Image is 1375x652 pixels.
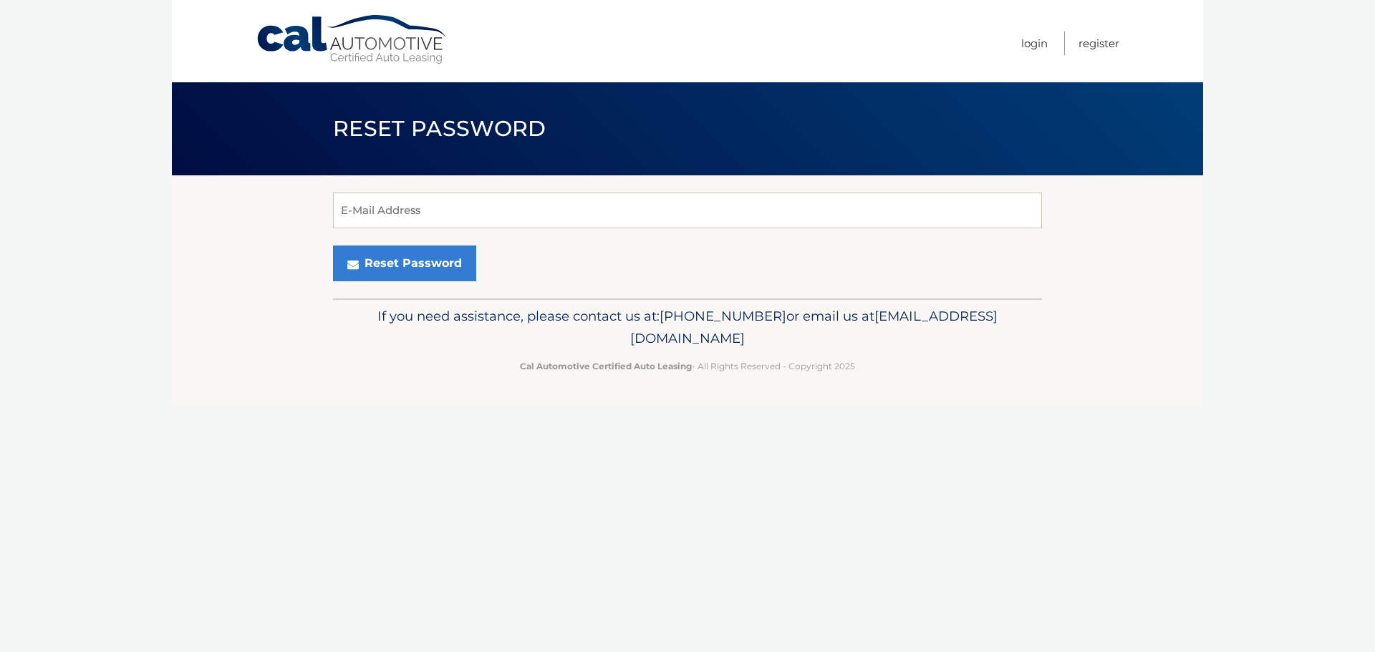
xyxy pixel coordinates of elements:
a: Login [1021,31,1048,55]
strong: Cal Automotive Certified Auto Leasing [520,361,692,371]
a: Register [1079,31,1119,55]
input: E-Mail Address [333,193,1042,228]
a: Cal Automotive [256,14,449,65]
span: [PHONE_NUMBER] [660,308,786,324]
button: Reset Password [333,245,476,281]
span: Reset Password [333,115,546,142]
p: If you need assistance, please contact us at: or email us at [342,305,1033,351]
p: - All Rights Reserved - Copyright 2025 [342,359,1033,374]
